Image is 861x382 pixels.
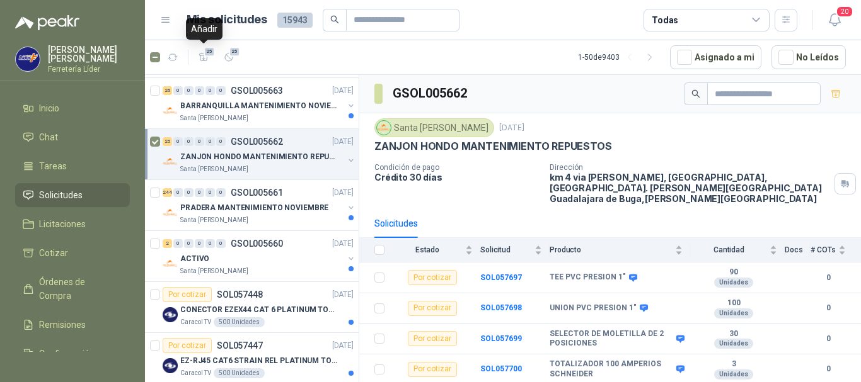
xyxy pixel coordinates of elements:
[408,331,457,346] div: Por cotizar
[330,15,339,24] span: search
[670,45,761,69] button: Asignado a mi
[408,270,457,285] div: Por cotizar
[480,303,522,312] a: SOL057698
[163,188,172,197] div: 244
[205,239,215,248] div: 0
[480,364,522,373] a: SOL057700
[231,86,283,95] p: GSOL005663
[714,308,753,318] div: Unidades
[690,238,785,262] th: Cantidad
[374,172,540,183] p: Crédito 30 días
[550,245,673,254] span: Producto
[15,270,130,308] a: Órdenes de Compra
[216,137,226,146] div: 0
[173,86,183,95] div: 0
[277,13,313,28] span: 15943
[15,154,130,178] a: Tareas
[690,267,777,278] b: 90
[173,188,183,197] div: 0
[205,137,215,146] div: 0
[216,188,226,197] div: 0
[578,47,660,67] div: 1 - 50 de 9403
[39,130,58,144] span: Chat
[377,121,391,135] img: Company Logo
[216,239,226,248] div: 0
[15,313,130,337] a: Remisiones
[480,245,532,254] span: Solicitud
[550,172,829,204] p: km 4 via [PERSON_NAME], [GEOGRAPHIC_DATA], [GEOGRAPHIC_DATA]. [PERSON_NAME][GEOGRAPHIC_DATA] Guad...
[163,134,356,174] a: 25 0 0 0 0 0 GSOL005662[DATE] Company LogoZANJON HONDO MANTENIMIENTO REPUESTOSSanta [PERSON_NAME]
[480,273,522,282] a: SOL057697
[39,347,95,361] span: Configuración
[374,118,494,137] div: Santa [PERSON_NAME]
[39,318,86,332] span: Remisiones
[550,272,626,283] b: TEE PVC PRESION 1"
[691,89,700,98] span: search
[811,238,861,262] th: # COTs
[217,341,263,350] p: SOL057447
[408,301,457,316] div: Por cotizar
[690,245,767,254] span: Cantidad
[374,216,418,230] div: Solicitudes
[393,84,469,103] h3: GSOL005662
[836,6,853,18] span: 20
[204,47,216,57] span: 25
[163,205,178,220] img: Company Logo
[187,11,267,29] h1: Mis solicitudes
[550,163,829,172] p: Dirección
[184,137,194,146] div: 0
[163,86,172,95] div: 26
[550,329,673,349] b: SELECTOR DE MOLETILLA DE 2 POSICIONES
[499,122,524,134] p: [DATE]
[39,246,68,260] span: Cotizar
[785,238,811,262] th: Docs
[173,239,183,248] div: 0
[163,103,178,118] img: Company Logo
[180,317,211,327] p: Caracol TV
[15,125,130,149] a: Chat
[480,334,522,343] a: SOL057699
[714,278,753,288] div: Unidades
[771,45,846,69] button: No Leídos
[690,359,777,369] b: 3
[180,368,211,378] p: Caracol TV
[180,355,337,367] p: EZ-RJ45 CAT6 STRAIN REL PLATINUM TOOLS
[163,236,356,276] a: 2 0 0 0 0 0 GSOL005660[DATE] Company LogoACTIVOSanta [PERSON_NAME]
[811,333,846,345] b: 0
[332,85,354,97] p: [DATE]
[217,290,263,299] p: SOL057448
[332,136,354,148] p: [DATE]
[180,304,337,316] p: CONECTOR EZEX44 CAT 6 PLATINUM TOOLS
[163,239,172,248] div: 2
[15,96,130,120] a: Inicio
[714,339,753,349] div: Unidades
[39,188,83,202] span: Solicitudes
[180,253,209,265] p: ACTIVO
[184,239,194,248] div: 0
[480,238,550,262] th: Solicitud
[205,86,215,95] div: 0
[163,137,172,146] div: 25
[15,342,130,366] a: Configuración
[690,329,777,339] b: 30
[48,65,130,73] p: Ferretería Líder
[231,137,283,146] p: GSOL005662
[392,238,480,262] th: Estado
[180,266,248,276] p: Santa [PERSON_NAME]
[39,217,86,231] span: Licitaciones
[180,113,248,123] p: Santa [PERSON_NAME]
[163,358,178,373] img: Company Logo
[163,256,178,271] img: Company Logo
[195,86,204,95] div: 0
[811,245,836,254] span: # COTs
[714,369,753,379] div: Unidades
[205,188,215,197] div: 0
[811,272,846,284] b: 0
[173,137,183,146] div: 0
[145,282,359,333] a: Por cotizarSOL057448[DATE] Company LogoCONECTOR EZEX44 CAT 6 PLATINUM TOOLSCaracol TV500 Unidades
[39,275,118,303] span: Órdenes de Compra
[811,363,846,375] b: 0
